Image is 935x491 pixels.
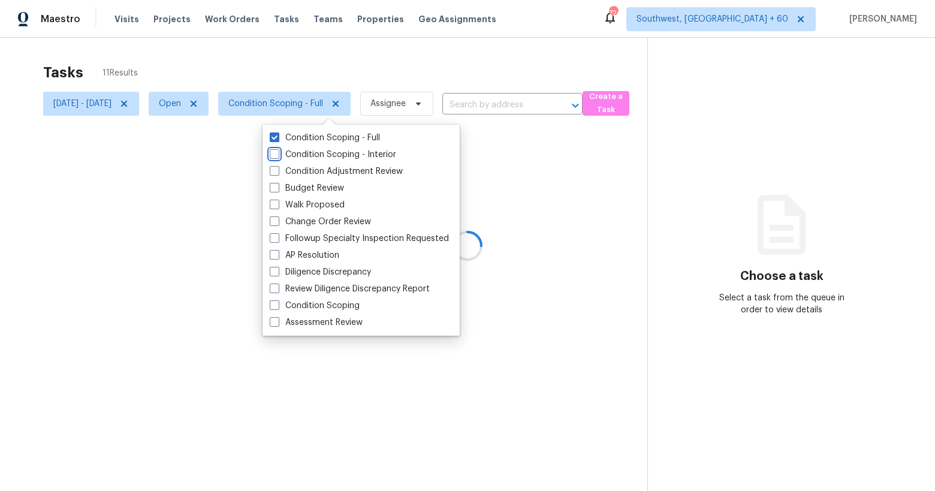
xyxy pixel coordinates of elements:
label: Walk Proposed [270,199,345,211]
label: Budget Review [270,182,344,194]
label: Assessment Review [270,317,363,329]
div: 724 [609,7,617,19]
label: Diligence Discrepancy [270,266,371,278]
label: Condition Scoping [270,300,360,312]
label: AP Resolution [270,249,339,261]
label: Condition Scoping - Full [270,132,380,144]
label: Condition Adjustment Review [270,165,403,177]
label: Review Diligence Discrepancy Report [270,283,430,295]
label: Change Order Review [270,216,371,228]
label: Followup Specialty Inspection Requested [270,233,449,245]
label: Condition Scoping - Interior [270,149,396,161]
